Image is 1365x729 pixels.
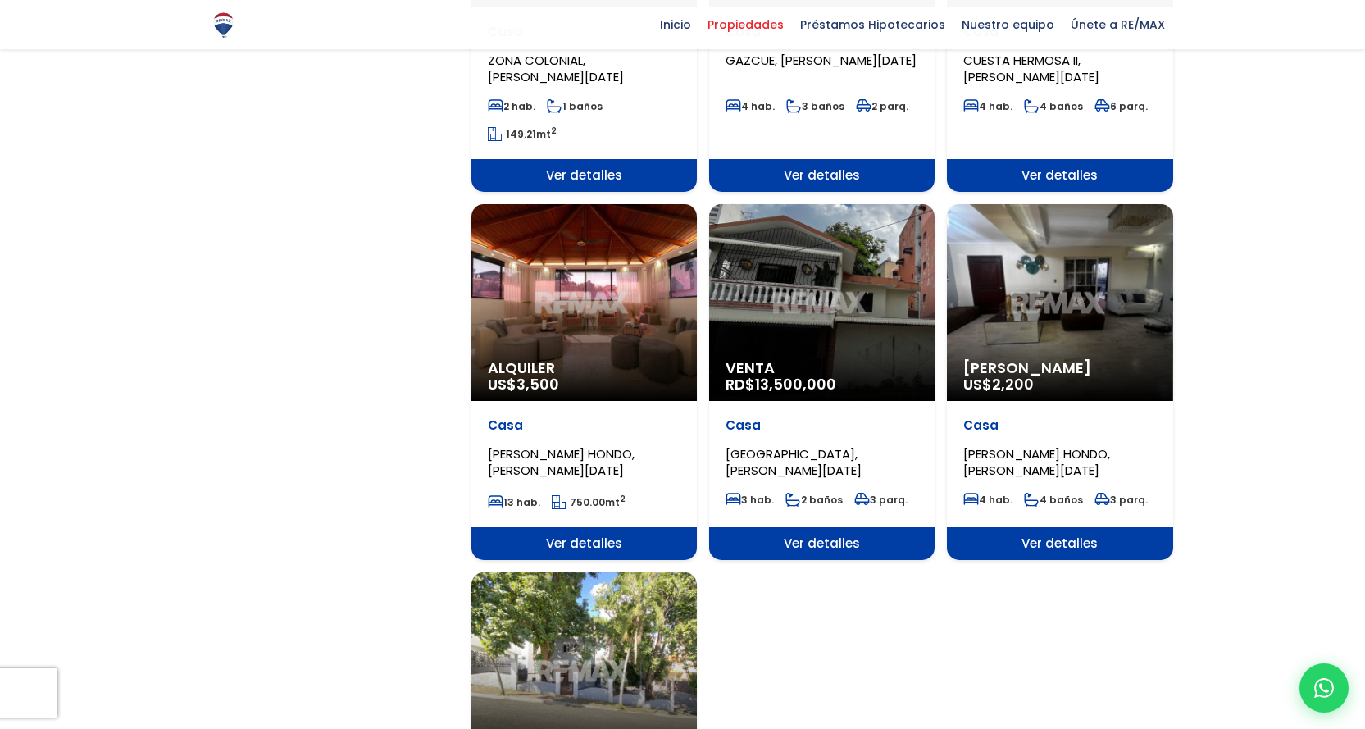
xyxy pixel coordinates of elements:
span: [GEOGRAPHIC_DATA], [PERSON_NAME][DATE] [726,445,862,479]
span: 3 hab. [726,493,774,507]
span: 4 baños [1024,493,1083,507]
span: 149.21 [506,127,536,141]
span: 4 baños [1024,99,1083,113]
span: 3 parq. [854,493,908,507]
span: Ver detalles [471,159,697,192]
span: mt [488,127,557,141]
a: Alquiler US$3,500 Casa [PERSON_NAME] HONDO, [PERSON_NAME][DATE] 13 hab. 750.00mt2 Ver detalles [471,204,697,560]
span: Propiedades [699,12,792,37]
span: 2,200 [992,374,1034,394]
span: Ver detalles [709,159,935,192]
a: [PERSON_NAME] US$2,200 Casa [PERSON_NAME] HONDO, [PERSON_NAME][DATE] 4 hab. 4 baños 3 parq. Ver d... [947,204,1172,560]
span: Nuestro equipo [953,12,1062,37]
span: 2 baños [785,493,843,507]
sup: 2 [620,493,626,505]
span: 4 hab. [963,99,1012,113]
span: Ver detalles [947,527,1172,560]
sup: 2 [551,125,557,137]
p: Casa [726,417,918,434]
p: Casa [488,417,680,434]
span: Ver detalles [947,159,1172,192]
span: GAZCUE, [PERSON_NAME][DATE] [726,52,917,69]
span: 3,500 [516,374,559,394]
span: [PERSON_NAME] HONDO, [PERSON_NAME][DATE] [963,445,1110,479]
span: 2 parq. [856,99,908,113]
img: Logo de REMAX [209,11,238,39]
span: Inicio [652,12,699,37]
span: Ver detalles [709,527,935,560]
span: 4 hab. [963,493,1012,507]
span: [PERSON_NAME] HONDO, [PERSON_NAME][DATE] [488,445,635,479]
span: Alquiler [488,360,680,376]
span: CUESTA HERMOSA II, [PERSON_NAME][DATE] [963,52,1099,85]
span: 750.00 [570,495,605,509]
span: Ver detalles [471,527,697,560]
span: 1 baños [547,99,603,113]
span: 13 hab. [488,495,540,509]
span: Únete a RE/MAX [1062,12,1173,37]
span: US$ [963,374,1034,394]
span: RD$ [726,374,836,394]
span: Venta [726,360,918,376]
span: US$ [488,374,559,394]
span: mt [552,495,626,509]
a: Venta RD$13,500,000 Casa [GEOGRAPHIC_DATA], [PERSON_NAME][DATE] 3 hab. 2 baños 3 parq. Ver detalles [709,204,935,560]
p: Casa [963,417,1156,434]
span: ZONA COLONIAL, [PERSON_NAME][DATE] [488,52,624,85]
span: 6 parq. [1094,99,1148,113]
span: 3 parq. [1094,493,1148,507]
span: 4 hab. [726,99,775,113]
span: 13,500,000 [755,374,836,394]
span: [PERSON_NAME] [963,360,1156,376]
span: Préstamos Hipotecarios [792,12,953,37]
span: 3 baños [786,99,844,113]
span: 2 hab. [488,99,535,113]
